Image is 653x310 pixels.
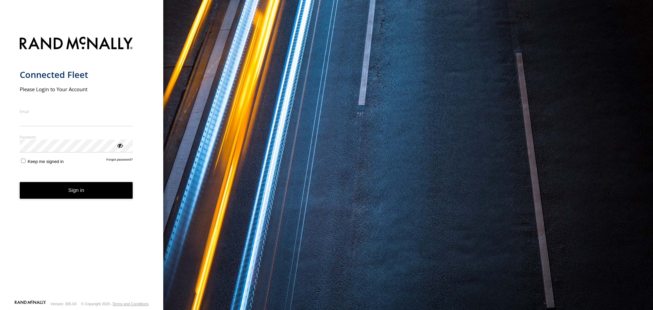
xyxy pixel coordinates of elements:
div: Version: 305.03 [51,302,77,306]
a: Forgot password? [106,158,133,164]
span: Keep me signed in [28,159,64,164]
div: © Copyright 2025 - [81,302,149,306]
label: Email [20,109,133,114]
div: ViewPassword [116,142,123,149]
button: Sign in [20,182,133,199]
label: Password [20,134,133,140]
h2: Please Login to Your Account [20,86,133,93]
img: Rand McNally [20,35,133,53]
input: Keep me signed in [21,159,26,163]
a: Terms and Conditions [113,302,149,306]
h1: Connected Fleet [20,69,133,80]
form: main [20,33,144,300]
a: Visit our Website [15,300,46,307]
